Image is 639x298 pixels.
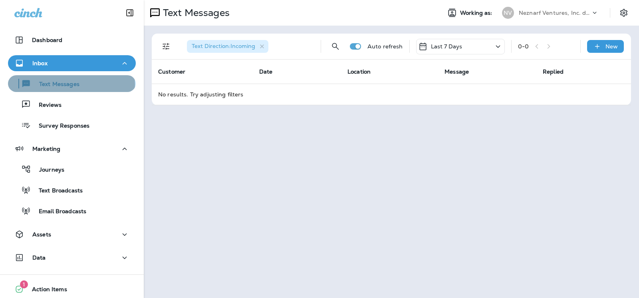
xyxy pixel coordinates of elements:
div: 0 - 0 [518,43,529,50]
p: Journeys [31,166,64,174]
span: 1 [20,280,28,288]
button: Text Messages [8,75,136,92]
button: Journeys [8,161,136,178]
span: Location [347,68,371,75]
span: Message [445,68,469,75]
p: Last 7 Days [431,43,462,50]
button: Data [8,250,136,266]
span: Working as: [460,10,494,16]
p: Neznarf Ventures, Inc. dba The Pit Crew Automotive [519,10,591,16]
button: 1Action Items [8,281,136,297]
p: Text Broadcasts [31,187,83,195]
p: Assets [32,231,51,238]
button: Dashboard [8,32,136,48]
button: Filters [158,38,174,54]
span: Customer [158,68,185,75]
button: Survey Responses [8,117,136,134]
p: Text Messages [160,7,230,19]
span: Date [259,68,273,75]
p: Email Broadcasts [31,208,86,216]
p: Marketing [32,146,60,152]
button: Assets [8,226,136,242]
span: Action Items [24,286,67,296]
p: Dashboard [32,37,62,43]
button: Inbox [8,55,136,71]
button: Reviews [8,96,136,113]
p: Inbox [32,60,48,66]
p: Reviews [31,102,62,109]
p: Text Messages [31,81,79,88]
button: Marketing [8,141,136,157]
span: Replied [543,68,564,75]
td: No results. Try adjusting filters [152,84,631,105]
p: Auto refresh [367,43,403,50]
p: Data [32,254,46,261]
button: Search Messages [327,38,343,54]
button: Email Broadcasts [8,202,136,219]
button: Text Broadcasts [8,182,136,198]
span: Text Direction : Incoming [192,42,255,50]
p: New [605,43,618,50]
div: NV [502,7,514,19]
div: Text Direction:Incoming [187,40,268,53]
button: Collapse Sidebar [119,5,141,21]
button: Settings [617,6,631,20]
p: Survey Responses [31,122,89,130]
